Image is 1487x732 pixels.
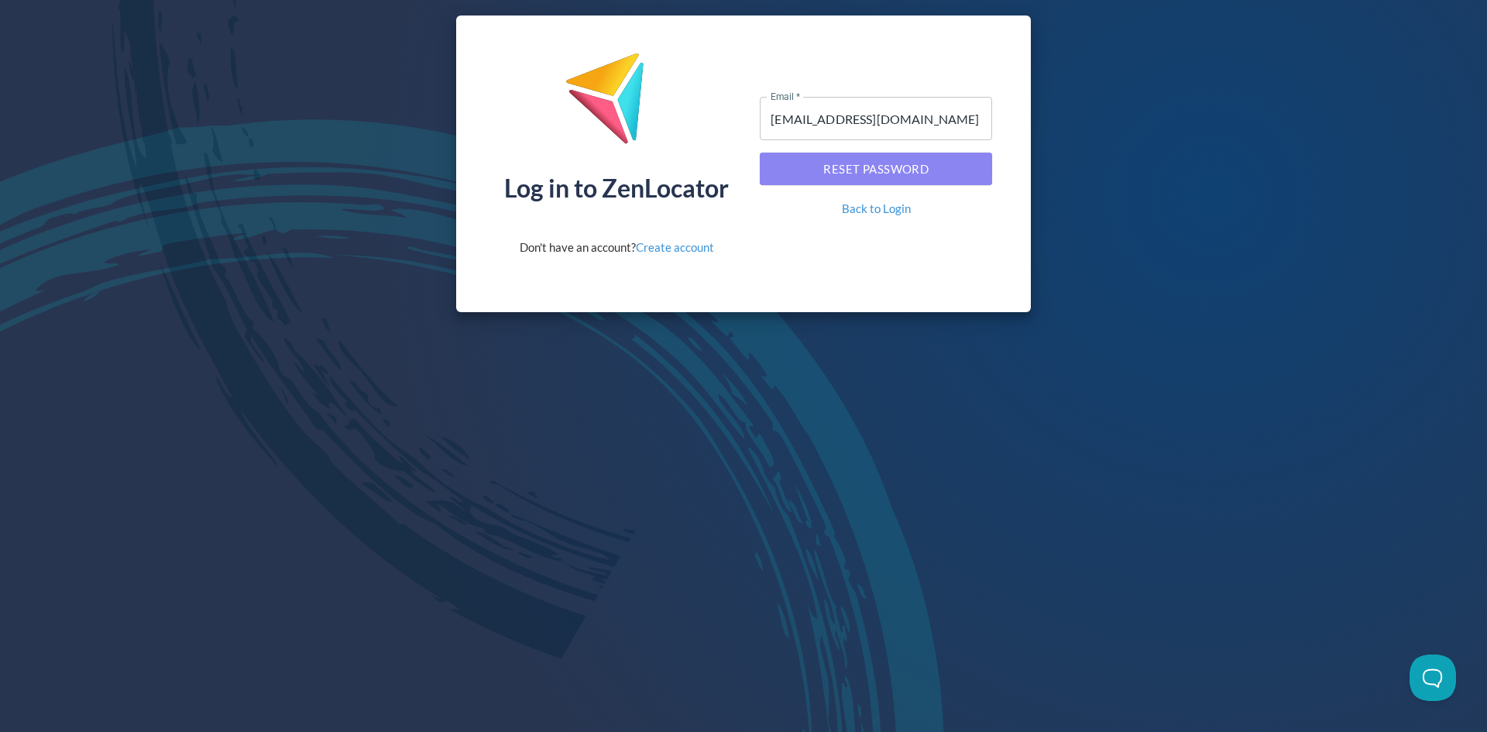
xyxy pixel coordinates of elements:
div: Log in to ZenLocator [504,176,729,201]
input: name@company.com [760,97,992,140]
a: Create account [636,240,714,254]
button: Reset Password [760,153,992,185]
div: Don't have an account? [520,239,714,256]
span: Reset Password [777,159,975,179]
iframe: Toggle Customer Support [1410,655,1456,701]
a: Back to Login [842,201,911,217]
img: ZenLocator [565,52,668,156]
